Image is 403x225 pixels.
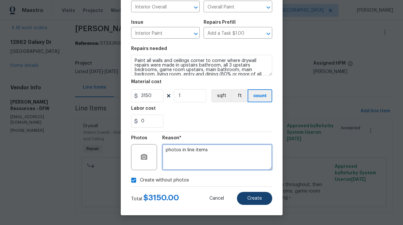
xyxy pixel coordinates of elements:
[131,46,167,51] h5: Repairs needed
[191,29,200,38] button: Open
[204,20,236,25] h5: Repairs Prefill
[231,89,248,102] button: ft
[211,89,231,102] button: sqft
[143,194,179,202] span: $ 3150.00
[131,20,143,25] h5: Issue
[131,106,156,111] h5: Labor cost
[131,194,179,202] div: Total
[264,29,273,38] button: Open
[209,196,224,201] span: Cancel
[264,3,273,12] button: Open
[162,144,272,170] textarea: photos in line items
[247,196,262,201] span: Create
[199,192,234,205] button: Cancel
[140,177,189,184] span: Create without photos
[191,3,200,12] button: Open
[131,55,272,76] textarea: Paint all walls and ceilings corner to corner where drywall repairs were made in upstairs bathroo...
[131,80,162,84] h5: Material cost
[162,136,181,140] h5: Reason*
[248,89,272,102] button: count
[131,136,147,140] h5: Photos
[237,192,272,205] button: Create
